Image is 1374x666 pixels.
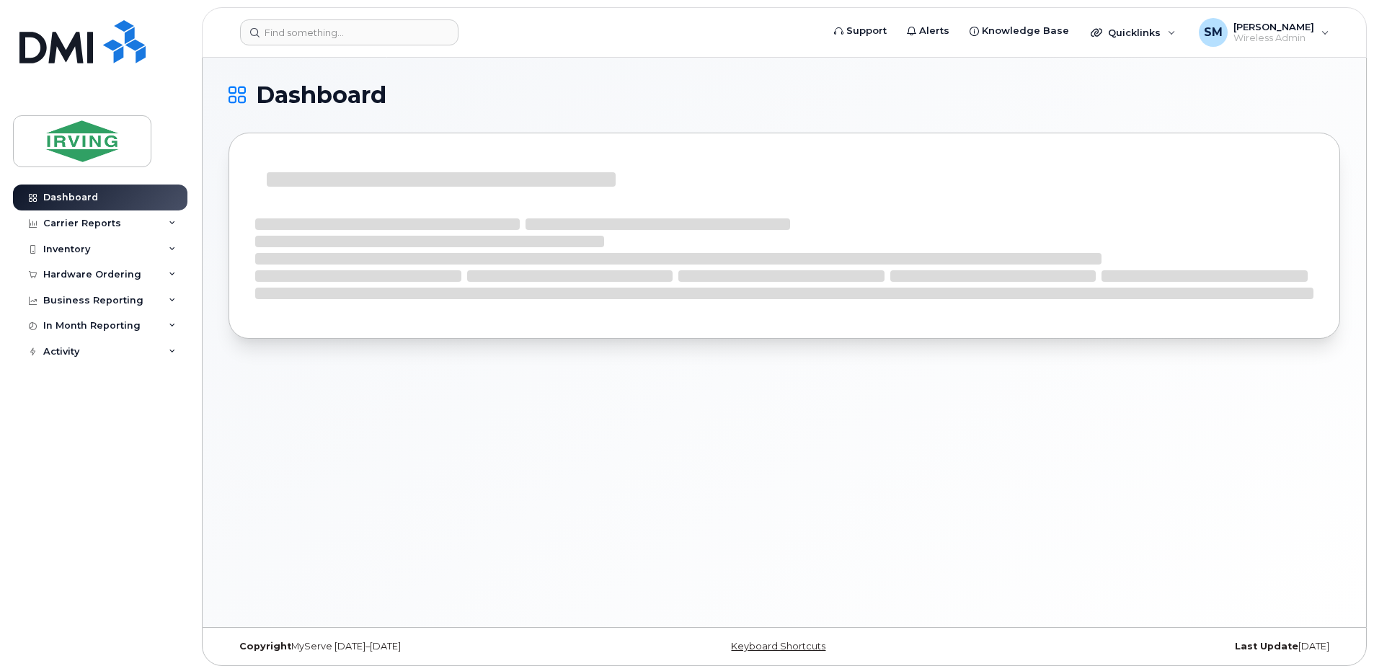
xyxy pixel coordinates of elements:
div: [DATE] [970,641,1340,652]
div: MyServe [DATE]–[DATE] [229,641,599,652]
a: Keyboard Shortcuts [731,641,825,652]
strong: Last Update [1235,641,1298,652]
span: Dashboard [256,84,386,106]
strong: Copyright [239,641,291,652]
